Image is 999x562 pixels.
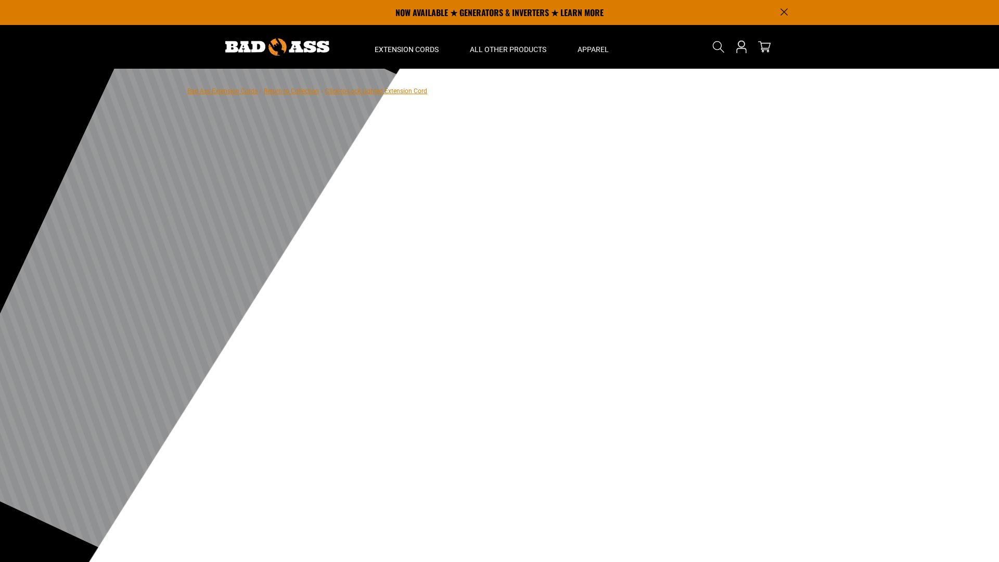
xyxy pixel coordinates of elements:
a: Return to Collection [264,87,319,95]
span: Click-to-Lock Lighted Extension Cord [325,87,427,95]
span: Apparel [578,45,609,54]
summary: All Other Products [454,25,562,69]
summary: Extension Cords [359,25,454,69]
summary: Apparel [562,25,624,69]
span: All Other Products [470,45,546,54]
span: Extension Cords [375,45,439,54]
nav: breadcrumbs [187,84,427,97]
img: Bad Ass Extension Cords [225,39,329,56]
a: Bad Ass Extension Cords [187,87,258,95]
summary: Search [710,39,727,55]
span: › [321,87,323,95]
span: › [260,87,262,95]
